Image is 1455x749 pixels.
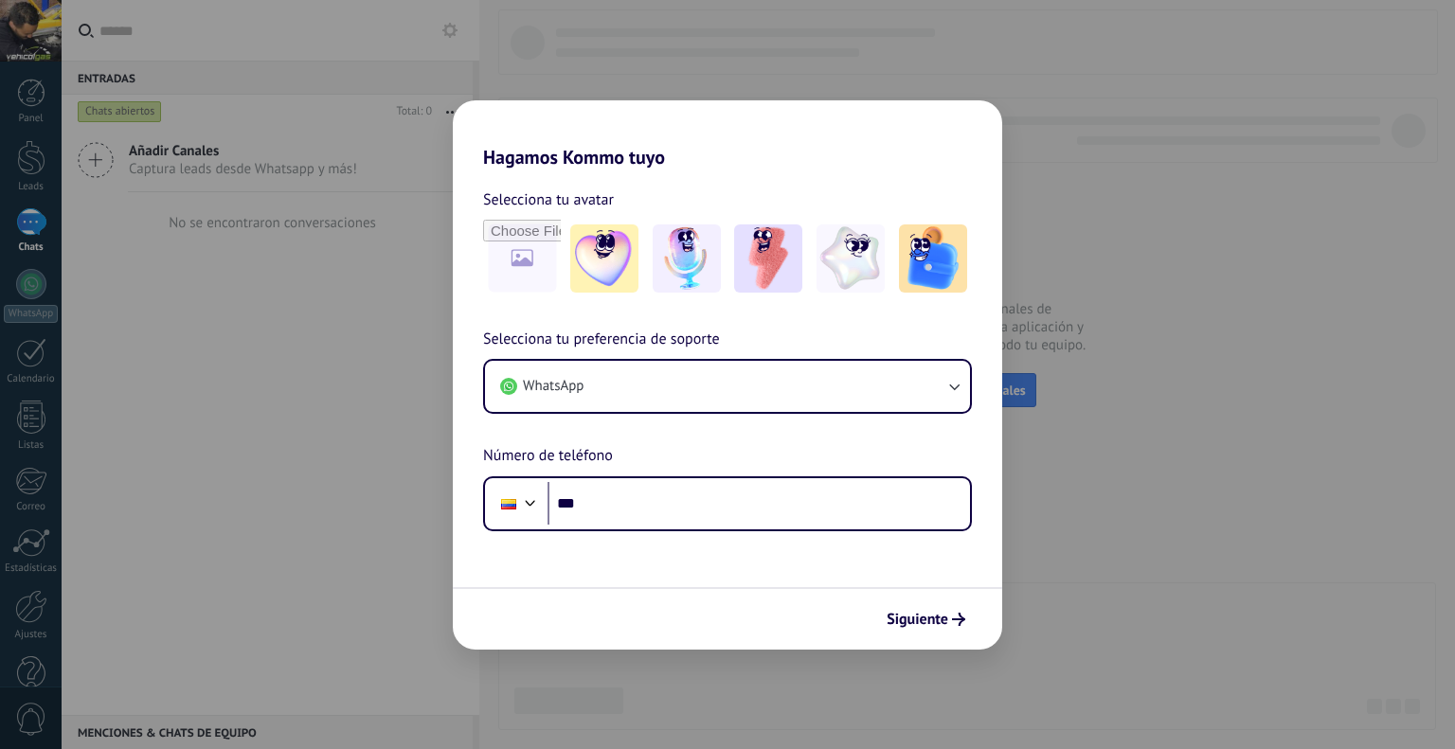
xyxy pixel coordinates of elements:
[483,444,613,469] span: Número de teléfono
[570,224,638,293] img: -1.jpeg
[878,603,974,635] button: Siguiente
[817,224,885,293] img: -4.jpeg
[653,224,721,293] img: -2.jpeg
[734,224,802,293] img: -3.jpeg
[453,100,1002,169] h2: Hagamos Kommo tuyo
[483,187,614,212] span: Selecciona tu avatar
[523,377,584,396] span: WhatsApp
[485,361,970,412] button: WhatsApp
[899,224,967,293] img: -5.jpeg
[491,484,527,524] div: Colombia: + 57
[483,328,720,352] span: Selecciona tu preferencia de soporte
[887,613,948,626] span: Siguiente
